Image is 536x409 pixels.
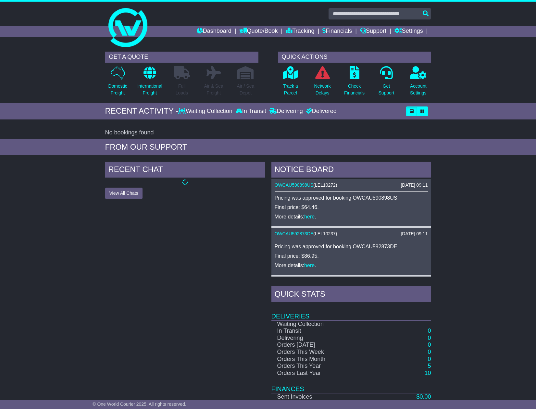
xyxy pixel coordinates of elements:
a: 0 [428,328,431,334]
p: Get Support [378,83,394,96]
td: Orders This Year [271,363,372,370]
a: 10 [424,370,431,376]
div: [DATE] 09:11 [401,182,428,188]
a: NetworkDelays [314,66,331,100]
p: Domestic Freight [108,83,127,96]
div: Delivered [305,108,337,115]
p: Check Financials [344,83,365,96]
td: Deliveries [271,304,431,320]
a: Financials [322,26,352,37]
a: Support [360,26,386,37]
a: Quote/Book [239,26,278,37]
p: Air & Sea Freight [204,83,223,96]
td: Orders This Month [271,356,372,363]
p: Full Loads [174,83,190,96]
a: InternationalFreight [137,66,163,100]
div: ( ) [275,182,428,188]
td: Finances [271,377,431,393]
a: OWCAU590898US [275,182,314,188]
div: ( ) [275,231,428,237]
span: 0.00 [419,393,431,400]
div: Waiting Collection [178,108,234,115]
a: Tracking [286,26,314,37]
div: QUICK ACTIONS [278,52,431,63]
div: NOTICE BOARD [271,162,431,179]
td: Waiting Collection [271,320,372,328]
p: Pricing was approved for booking OWCAU592873DE. [275,243,428,250]
p: More details: . [275,214,428,220]
div: Delivering [268,108,305,115]
button: View All Chats [105,188,143,199]
div: RECENT CHAT [105,162,265,179]
div: GET A QUOTE [105,52,258,63]
div: In Transit [234,108,268,115]
p: Air / Sea Depot [237,83,255,96]
div: No bookings found [105,129,431,136]
a: here [304,214,315,219]
a: AccountSettings [410,66,427,100]
td: Sent Invoices [271,393,372,401]
a: OWCAU592873DE [275,231,314,236]
p: International Freight [137,83,162,96]
a: 0 [428,341,431,348]
a: 5 [428,363,431,369]
a: CheckFinancials [344,66,365,100]
a: DomesticFreight [108,66,127,100]
span: © One World Courier 2025. All rights reserved. [93,402,186,407]
p: Account Settings [410,83,427,96]
p: Final price: $64.46. [275,204,428,210]
td: Orders Last Year [271,370,372,377]
span: LEL10237 [315,231,336,236]
a: Track aParcel [283,66,298,100]
a: Dashboard [197,26,231,37]
p: Network Delays [314,83,330,96]
a: 0 [428,349,431,355]
div: Quick Stats [271,286,431,304]
td: Orders This Week [271,349,372,356]
a: 0 [428,356,431,362]
p: Final price: $86.95. [275,253,428,259]
a: $0.00 [416,393,431,400]
a: 0 [428,335,431,341]
div: RECENT ACTIVITY - [105,106,179,116]
a: Settings [394,26,423,37]
p: Pricing was approved for booking OWCAU590898US. [275,195,428,201]
p: More details: . [275,262,428,268]
a: GetSupport [378,66,394,100]
div: FROM OUR SUPPORT [105,143,431,152]
span: LEL10272 [315,182,336,188]
div: [DATE] 09:11 [401,231,428,237]
td: Orders [DATE] [271,341,372,349]
td: In Transit [271,328,372,335]
td: Delivering [271,335,372,342]
a: here [304,263,315,268]
p: Track a Parcel [283,83,298,96]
